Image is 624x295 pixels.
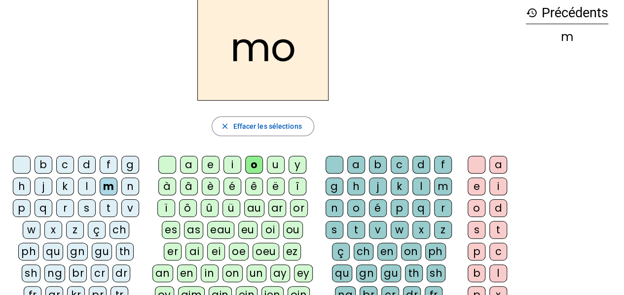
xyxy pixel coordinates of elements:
div: q [35,199,52,217]
div: l [78,178,96,195]
div: an [152,264,173,282]
div: i [223,156,241,174]
div: ng [44,264,65,282]
div: p [391,199,408,217]
div: c [489,243,507,260]
div: i [489,178,507,195]
div: th [116,243,134,260]
div: â [180,178,198,195]
div: ei [207,243,225,260]
div: or [290,199,308,217]
div: î [289,178,306,195]
div: j [35,178,52,195]
div: au [244,199,264,217]
div: o [245,156,263,174]
div: ô [179,199,197,217]
div: x [44,221,62,239]
div: g [326,178,343,195]
div: as [184,221,203,239]
div: un [247,264,266,282]
div: ç [88,221,106,239]
div: û [201,199,219,217]
div: th [405,264,423,282]
div: on [401,243,421,260]
div: on [222,264,243,282]
div: ch [354,243,373,260]
div: k [56,178,74,195]
div: dr [112,264,130,282]
div: v [121,199,139,217]
div: d [78,156,96,174]
div: p [468,243,485,260]
div: k [391,178,408,195]
div: f [434,156,452,174]
div: a [347,156,365,174]
div: qu [332,264,352,282]
div: ph [18,243,39,260]
div: d [412,156,430,174]
div: h [347,178,365,195]
div: eu [238,221,257,239]
div: f [100,156,117,174]
div: o [468,199,485,217]
div: à [158,178,176,195]
div: c [391,156,408,174]
div: g [121,156,139,174]
div: r [56,199,74,217]
div: sh [22,264,40,282]
div: ay [270,264,290,282]
div: ê [245,178,263,195]
div: sh [427,264,445,282]
div: en [177,264,197,282]
div: gu [92,243,112,260]
div: b [468,264,485,282]
div: ai [185,243,203,260]
div: gn [356,264,377,282]
div: d [489,199,507,217]
div: a [489,156,507,174]
div: é [223,178,241,195]
div: r [434,199,452,217]
div: z [434,221,452,239]
div: é [369,199,387,217]
div: x [412,221,430,239]
div: e [468,178,485,195]
div: ë [267,178,285,195]
div: a [180,156,198,174]
div: ch [110,221,129,239]
span: Effacer les sélections [233,120,301,132]
div: b [369,156,387,174]
div: m [526,31,608,43]
div: t [489,221,507,239]
div: t [347,221,365,239]
div: in [201,264,219,282]
div: p [13,199,31,217]
div: ï [157,199,175,217]
div: ou [283,221,303,239]
div: c [56,156,74,174]
div: ez [283,243,301,260]
div: ph [425,243,446,260]
div: l [489,264,507,282]
div: gu [381,264,401,282]
div: e [202,156,220,174]
h3: Précédents [526,2,608,24]
div: l [412,178,430,195]
div: è [202,178,220,195]
div: eau [207,221,234,239]
div: oi [261,221,279,239]
div: ar [268,199,286,217]
div: o [347,199,365,217]
div: q [412,199,430,217]
div: w [23,221,40,239]
div: ey [294,264,313,282]
div: n [121,178,139,195]
div: ü [222,199,240,217]
div: t [100,199,117,217]
div: es [162,221,180,239]
div: n [326,199,343,217]
div: oe [229,243,249,260]
div: br [69,264,87,282]
div: en [377,243,397,260]
div: j [369,178,387,195]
